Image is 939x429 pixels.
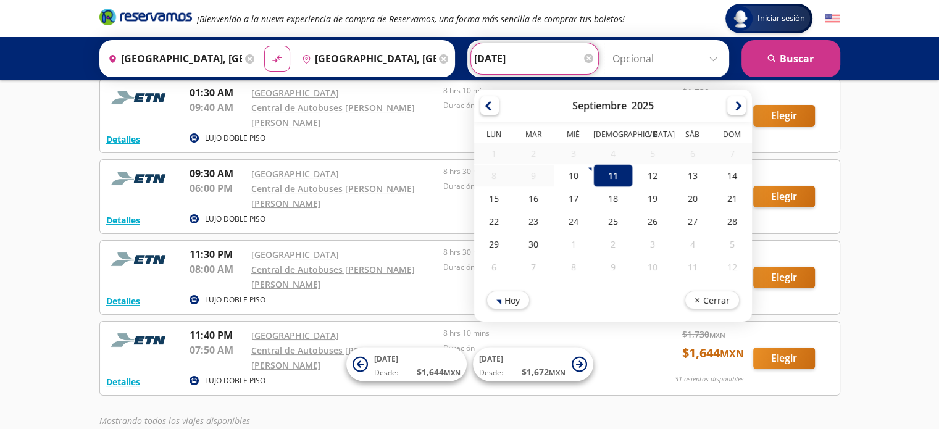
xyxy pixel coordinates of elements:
[549,368,565,377] small: MXN
[514,187,553,210] div: 16-Sep-25
[632,99,654,112] div: 2025
[712,164,751,187] div: 14-Sep-25
[675,374,744,385] p: 31 asientos disponibles
[443,166,630,177] p: 8 hrs 30 mins
[720,347,744,360] small: MXN
[593,210,632,233] div: 25-Sep-25
[474,165,514,186] div: 08-Sep-25
[474,187,514,210] div: 15-Sep-25
[684,291,739,309] button: Cerrar
[443,247,630,258] p: 8 hrs 30 mins
[753,348,815,369] button: Elegir
[99,415,250,427] em: Mostrando todos los viajes disponibles
[553,233,593,256] div: 01-Oct-25
[443,181,630,192] p: Duración
[251,183,415,209] a: Central de Autobuses [PERSON_NAME] [PERSON_NAME]
[473,348,593,381] button: [DATE]Desde:$1,672MXN
[522,365,565,378] span: $ 1,672
[190,343,245,357] p: 07:50 AM
[251,87,339,99] a: [GEOGRAPHIC_DATA]
[479,354,503,364] span: [DATE]
[514,210,553,233] div: 23-Sep-25
[197,13,625,25] em: ¡Bienvenido a la nueva experiencia de compra de Reservamos, una forma más sencilla de comprar tus...
[712,233,751,256] div: 05-Oct-25
[106,328,174,352] img: RESERVAMOS
[572,99,627,112] div: Septiembre
[106,214,140,227] button: Detalles
[633,187,672,210] div: 19-Sep-25
[99,7,192,30] a: Brand Logo
[514,129,553,143] th: Martes
[593,233,632,256] div: 02-Oct-25
[190,262,245,277] p: 08:00 AM
[593,143,632,164] div: 04-Sep-25
[444,368,461,377] small: MXN
[297,43,436,74] input: Buscar Destino
[741,40,840,77] button: Buscar
[712,187,751,210] div: 21-Sep-25
[103,43,242,74] input: Buscar Origen
[346,348,467,381] button: [DATE]Desde:$1,644MXN
[443,328,630,339] p: 8 hrs 10 mins
[251,249,339,260] a: [GEOGRAPHIC_DATA]
[443,85,630,96] p: 8 hrs 10 mins
[672,143,712,164] div: 06-Sep-25
[709,88,725,97] small: MXN
[190,100,245,115] p: 09:40 AM
[106,247,174,272] img: RESERVAMOS
[682,328,725,341] span: $ 1,730
[553,143,593,164] div: 03-Sep-25
[205,133,265,144] p: LUJO DOBLE PISO
[514,256,553,278] div: 07-Oct-25
[593,129,632,143] th: Jueves
[443,100,630,111] p: Duración
[251,330,339,341] a: [GEOGRAPHIC_DATA]
[712,210,751,233] div: 28-Sep-25
[672,233,712,256] div: 04-Oct-25
[474,210,514,233] div: 22-Sep-25
[474,129,514,143] th: Lunes
[753,12,810,25] span: Iniciar sesión
[106,375,140,388] button: Detalles
[443,262,630,273] p: Duración
[672,187,712,210] div: 20-Sep-25
[474,233,514,256] div: 29-Sep-25
[205,214,265,225] p: LUJO DOBLE PISO
[474,43,595,74] input: Elegir Fecha
[205,294,265,306] p: LUJO DOBLE PISO
[553,187,593,210] div: 17-Sep-25
[753,267,815,288] button: Elegir
[514,165,553,186] div: 09-Sep-25
[474,143,514,164] div: 01-Sep-25
[514,143,553,164] div: 02-Sep-25
[106,85,174,110] img: RESERVAMOS
[190,181,245,196] p: 06:00 PM
[417,365,461,378] span: $ 1,644
[825,11,840,27] button: English
[106,166,174,191] img: RESERVAMOS
[709,330,725,339] small: MXN
[593,164,632,187] div: 11-Sep-25
[753,105,815,127] button: Elegir
[99,7,192,26] i: Brand Logo
[479,367,503,378] span: Desde:
[672,164,712,187] div: 13-Sep-25
[753,186,815,207] button: Elegir
[672,256,712,278] div: 11-Oct-25
[553,210,593,233] div: 24-Sep-25
[593,256,632,278] div: 09-Oct-25
[251,168,339,180] a: [GEOGRAPHIC_DATA]
[486,291,530,309] button: Hoy
[374,354,398,364] span: [DATE]
[443,343,630,354] p: Duración
[251,264,415,290] a: Central de Autobuses [PERSON_NAME] [PERSON_NAME]
[190,328,245,343] p: 11:40 PM
[190,247,245,262] p: 11:30 PM
[682,85,725,98] span: $ 1,730
[593,187,632,210] div: 18-Sep-25
[553,256,593,278] div: 08-Oct-25
[514,233,553,256] div: 30-Sep-25
[612,43,723,74] input: Opcional
[712,143,751,164] div: 07-Sep-25
[672,129,712,143] th: Sábado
